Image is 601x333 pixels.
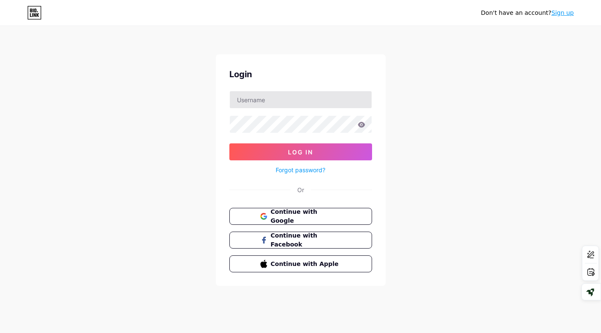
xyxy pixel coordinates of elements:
a: Forgot password? [276,165,325,174]
button: Continue with Google [229,208,372,225]
span: Continue with Google [271,207,341,225]
span: Log In [288,148,313,156]
input: Username [230,91,372,108]
span: Continue with Facebook [271,231,341,249]
span: Continue with Apple [271,260,341,269]
div: Login [229,68,372,81]
button: Continue with Facebook [229,232,372,249]
div: Don't have an account? [481,8,574,17]
a: Sign up [551,9,574,16]
div: Or [297,185,304,194]
button: Continue with Apple [229,255,372,272]
button: Log In [229,143,372,160]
